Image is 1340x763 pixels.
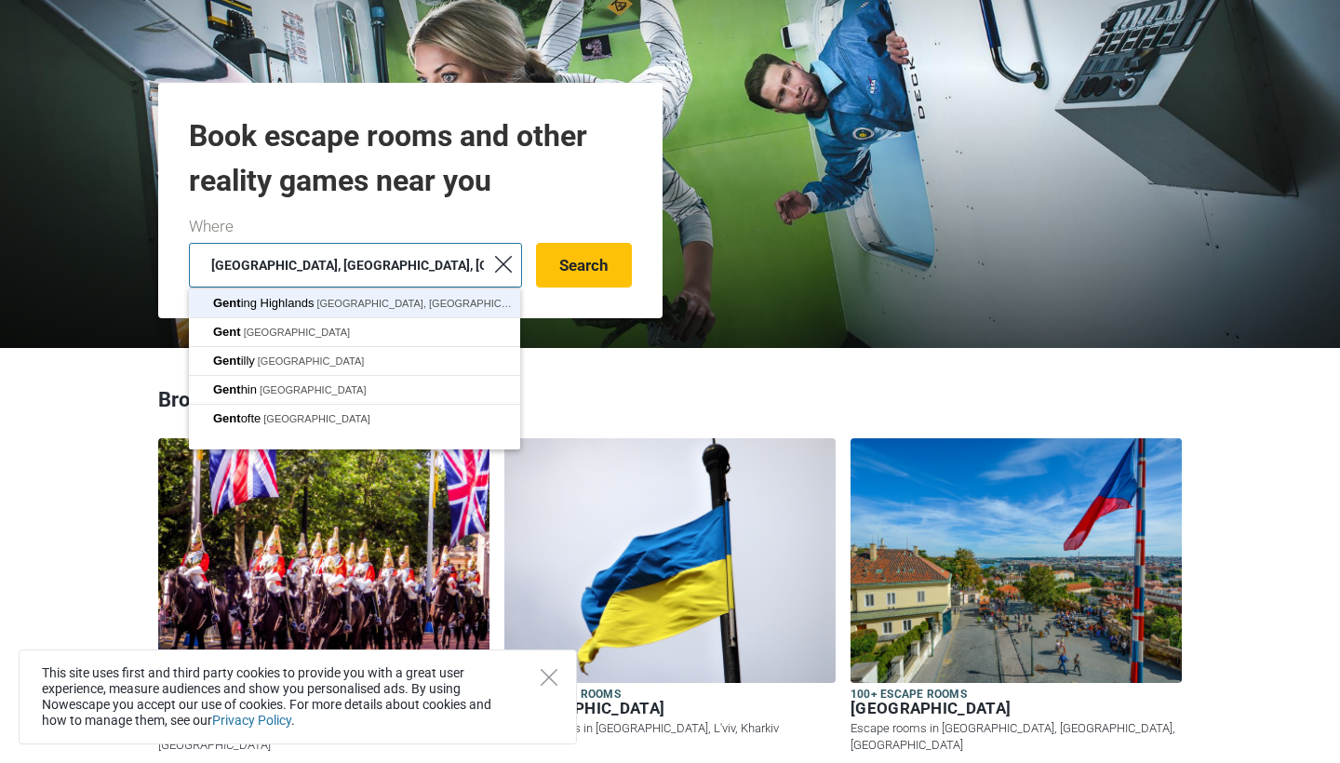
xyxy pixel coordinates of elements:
[504,720,836,737] p: Escape rooms in [GEOGRAPHIC_DATA], L'viv, Kharkiv
[189,243,522,288] input: try “London”
[851,699,1182,718] h6: [GEOGRAPHIC_DATA]
[258,355,365,367] span: [GEOGRAPHIC_DATA]
[504,438,836,757] a: 200+ escape rooms [GEOGRAPHIC_DATA] Escape rooms in [GEOGRAPHIC_DATA], L'viv, Kharkiv
[213,354,241,368] span: Gent
[19,649,577,744] div: This site uses first and third party cookies to provide you with a great user experience, measure...
[158,438,489,757] a: 900+ escape rooms [GEOGRAPHIC_DATA] Escape rooms in [GEOGRAPHIC_DATA], [GEOGRAPHIC_DATA], [GEOGRA...
[851,438,1182,757] a: 100+ escape rooms [GEOGRAPHIC_DATA] Escape rooms in [GEOGRAPHIC_DATA], [GEOGRAPHIC_DATA], [GEOGRA...
[504,687,836,703] h5: 200+ escape rooms
[213,382,260,396] span: hin
[213,411,241,425] span: Gent
[851,687,1182,703] h5: 100+ escape rooms
[495,256,512,273] img: close
[189,114,632,203] h1: Book escape rooms and other reality games near you
[213,296,241,310] span: Gent
[212,713,291,728] a: Privacy Policy
[536,243,632,288] button: Search
[244,327,351,338] span: [GEOGRAPHIC_DATA]
[541,669,557,686] button: Close
[263,413,370,424] span: [GEOGRAPHIC_DATA]
[316,298,535,309] span: [GEOGRAPHIC_DATA], [GEOGRAPHIC_DATA]
[213,296,316,310] span: ing Highlands
[158,376,1182,424] h3: Browse by country
[213,354,258,368] span: illy
[504,699,836,718] h6: [GEOGRAPHIC_DATA]
[260,384,367,395] span: [GEOGRAPHIC_DATA]
[851,720,1182,754] p: Escape rooms in [GEOGRAPHIC_DATA], [GEOGRAPHIC_DATA], [GEOGRAPHIC_DATA]
[213,382,241,396] span: Gent
[213,411,263,425] span: ofte
[189,215,234,239] label: Where
[213,325,241,339] span: Gent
